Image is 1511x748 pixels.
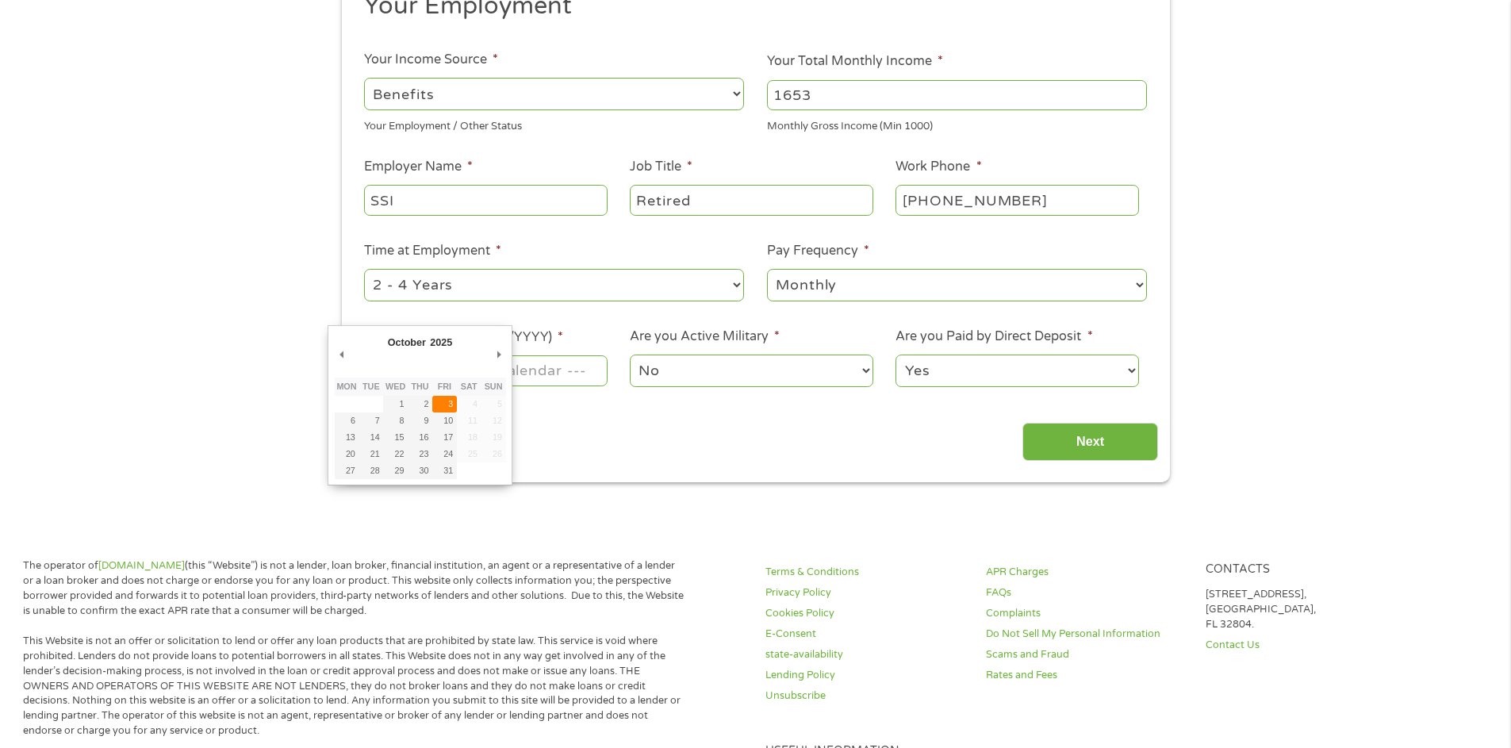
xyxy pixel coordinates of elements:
a: [DOMAIN_NAME] [98,559,185,572]
button: 20 [335,446,359,462]
button: 10 [432,412,457,429]
input: 1800 [767,80,1147,110]
label: Are you Paid by Direct Deposit [895,328,1092,345]
button: 27 [335,462,359,479]
h4: Contacts [1206,562,1407,577]
p: [STREET_ADDRESS], [GEOGRAPHIC_DATA], FL 32804. [1206,587,1407,632]
a: FAQs [986,585,1187,600]
button: 1 [383,396,408,412]
a: Contact Us [1206,638,1407,653]
a: Cookies Policy [765,606,967,621]
a: APR Charges [986,565,1187,580]
p: This Website is not an offer or solicitation to lend or offer any loan products that are prohibit... [23,634,685,738]
div: Your Employment / Other Status [364,113,744,135]
button: Next Month [492,343,506,365]
button: 29 [383,462,408,479]
label: Are you Active Military [630,328,780,345]
abbr: Tuesday [362,382,380,391]
abbr: Monday [336,382,356,391]
button: 17 [432,429,457,446]
button: 23 [408,446,432,462]
label: Time at Employment [364,243,501,259]
a: Unsubscribe [765,689,967,704]
button: 13 [335,429,359,446]
label: Work Phone [895,159,981,175]
abbr: Thursday [411,382,428,391]
a: Privacy Policy [765,585,967,600]
div: October [385,332,428,353]
button: Previous Month [335,343,349,365]
label: Job Title [630,159,692,175]
a: Complaints [986,606,1187,621]
div: Monthly Gross Income (Min 1000) [767,113,1147,135]
div: 2025 [428,332,454,353]
abbr: Sunday [485,382,503,391]
a: Rates and Fees [986,668,1187,683]
input: Cashier [630,185,872,215]
button: 14 [359,429,383,446]
abbr: Wednesday [385,382,405,391]
button: 6 [335,412,359,429]
button: 3 [432,396,457,412]
button: 2 [408,396,432,412]
input: (231) 754-4010 [895,185,1138,215]
button: 28 [359,462,383,479]
button: 8 [383,412,408,429]
button: 16 [408,429,432,446]
input: Walmart [364,185,607,215]
button: 9 [408,412,432,429]
a: state-availability [765,647,967,662]
p: The operator of (this “Website”) is not a lender, loan broker, financial institution, an agent or... [23,558,685,619]
button: 7 [359,412,383,429]
button: 15 [383,429,408,446]
a: Lending Policy [765,668,967,683]
a: E-Consent [765,627,967,642]
label: Your Income Source [364,52,498,68]
label: Your Total Monthly Income [767,53,943,70]
a: Do Not Sell My Personal Information [986,627,1187,642]
a: Scams and Fraud [986,647,1187,662]
input: Next [1022,423,1158,462]
abbr: Friday [438,382,451,391]
abbr: Saturday [461,382,477,391]
button: 22 [383,446,408,462]
button: 31 [432,462,457,479]
label: Employer Name [364,159,473,175]
label: Pay Frequency [767,243,869,259]
button: 30 [408,462,432,479]
a: Terms & Conditions [765,565,967,580]
button: 21 [359,446,383,462]
button: 24 [432,446,457,462]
